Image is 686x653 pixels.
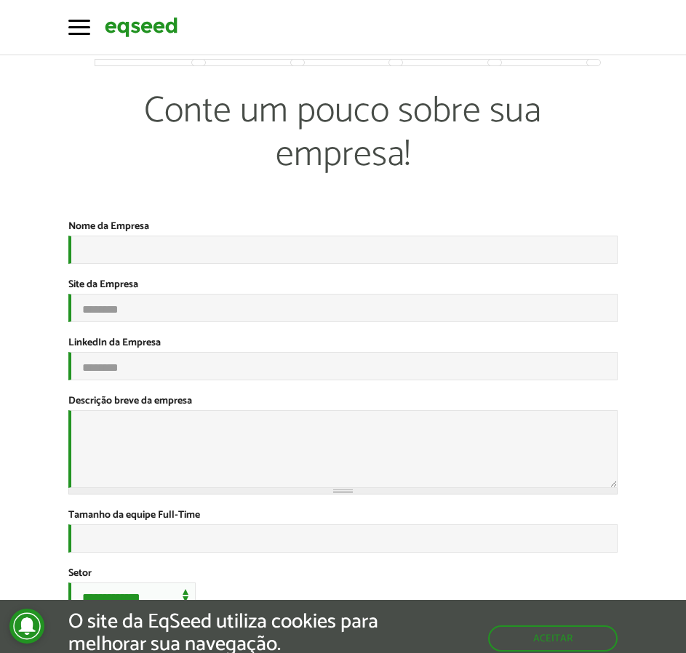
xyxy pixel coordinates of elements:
p: Conte um pouco sobre sua empresa! [95,89,590,220]
label: Setor [68,569,92,579]
label: Site da Empresa [68,280,138,290]
button: Aceitar [488,625,618,652]
img: EqSeed [105,15,178,39]
label: Descrição breve da empresa [68,396,192,406]
label: LinkedIn da Empresa [68,338,161,348]
label: Tamanho da equipe Full-Time [68,510,200,521]
label: Nome da Empresa [68,222,149,232]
